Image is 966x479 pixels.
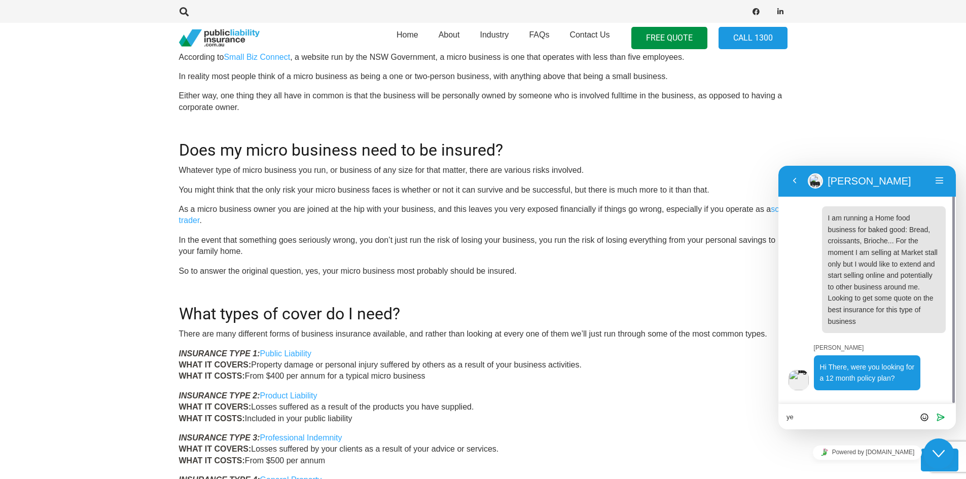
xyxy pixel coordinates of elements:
h2: Does my micro business need to be insured? [179,128,788,160]
a: Contact Us [559,20,620,56]
span: Industry [480,30,509,39]
p: Either way, one thing they all have in common is that the business will be personally owned by so... [179,90,788,113]
a: Call 1300 [719,27,788,50]
strong: WHAT IT COVERS: [179,360,252,369]
span: About [439,30,460,39]
p: According to , a website run by the NSW Government, a micro business is one that operates with le... [179,52,788,63]
h2: What types of cover do I need? [179,292,788,323]
p: Property damage or personal injury suffered by others as a result of your business activities. Fr... [179,348,788,382]
a: pli_logotransparent [179,29,260,47]
p: Losses suffered as a result of the products you have supplied. Included in your public liability [179,390,788,424]
strong: WHAT IT COSTS: [179,456,245,465]
a: Search [174,7,195,16]
iframe: chat widget [778,166,956,429]
a: Small Biz Connect [224,53,290,61]
strong: INSURANCE TYPE 3: [179,433,260,442]
strong: WHAT IT COSTS: [179,372,245,380]
a: Public Liability [260,349,311,358]
p: Losses suffered by your clients as a result of your advice or services. From $500 per annum [179,432,788,466]
strong: WHAT IT COSTS: [179,414,245,423]
a: FAQs [519,20,559,56]
strong: INSURANCE TYPE 2: [179,391,260,400]
p: So to answer the original question, yes, your micro business most probably should be insured. [179,266,788,277]
a: Industry [470,20,519,56]
strong: WHAT IT COVERS: [179,445,252,453]
a: Facebook [749,5,763,19]
p: Whatever type of micro business you run, or business of any size for that matter, there are vario... [179,165,788,176]
span: Home [397,30,418,39]
strong: WHAT IT COVERS: [179,402,252,411]
p: In the event that something goes seriously wrong, you don’t just run the risk of losing your busi... [179,235,788,257]
iframe: chat widget [778,441,956,464]
span: Contact Us [569,30,610,39]
a: Product Liability [260,391,317,400]
p: You might think that the only risk your micro business faces is whether or not it can survive and... [179,185,788,196]
a: About [428,20,470,56]
span: FAQs [529,30,549,39]
a: LinkedIn [773,5,788,19]
a: Home [386,20,428,56]
strong: INSURANCE TYPE 1: [179,349,260,358]
p: In reality most people think of a micro business as being a one or two-person business, with anyt... [179,71,788,82]
p: There are many different forms of business insurance available, and rather than looking at every ... [179,328,788,340]
a: FREE QUOTE [631,27,707,50]
a: Professional Indemnity [260,433,342,442]
p: As a micro business owner you are joined at the hip with your business, and this leaves you very ... [179,204,788,227]
iframe: chat widget [923,438,956,469]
